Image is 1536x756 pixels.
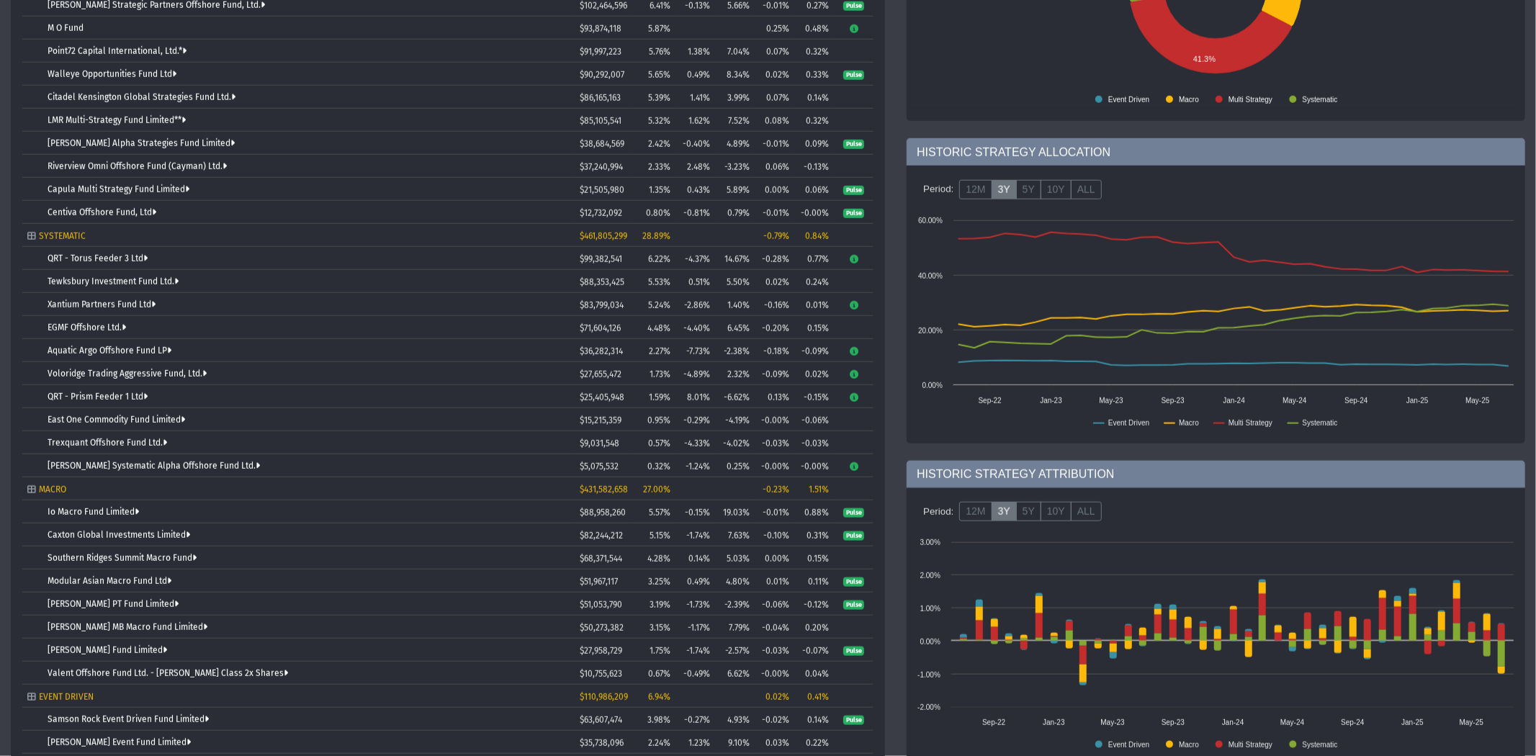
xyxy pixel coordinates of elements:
[715,523,755,546] td: 7.63%
[755,408,794,431] td: -0.00%
[755,616,794,639] td: -0.04%
[48,253,148,264] a: QRT - Torus Feeder 3 Ltd
[647,323,670,333] span: 4.48%
[794,385,834,408] td: -0.15%
[794,500,834,523] td: 0.88%
[48,622,207,632] a: [PERSON_NAME] MB Macro Fund Limited
[675,293,715,316] td: -2.86%
[760,692,789,702] div: 0.02%
[1179,740,1199,748] text: Macro
[48,46,187,56] a: Point72 Capital International, Ltd.*
[580,162,623,172] span: $37,240,994
[648,70,670,80] span: 5.65%
[1283,396,1307,404] text: May-24
[48,645,167,655] a: [PERSON_NAME] Fund Limited
[48,300,156,310] a: Xantium Partners Fund Ltd
[715,454,755,477] td: 0.25%
[794,247,834,270] td: 0.77%
[648,577,670,587] span: 3.25%
[48,69,176,79] a: Walleye Opportunities Fund Ltd
[843,531,864,541] span: Pulse
[959,502,992,522] label: 12M
[755,362,794,385] td: -0.09%
[1016,502,1041,522] label: 5Y
[715,201,755,224] td: 0.79%
[920,571,940,579] text: 2.00%
[843,186,864,196] span: Pulse
[992,179,1017,199] label: 3Y
[48,92,235,102] a: Citadel Kensington Global Strategies Fund Ltd.
[648,116,670,126] span: 5.32%
[580,369,621,379] span: $27,655,472
[917,177,959,202] div: Period:
[755,546,794,570] td: 0.00%
[794,132,834,155] td: 0.09%
[580,485,628,495] span: $431,582,658
[794,570,834,593] td: 0.11%
[843,184,864,194] a: Pulse
[715,270,755,293] td: 5.50%
[1345,396,1369,404] text: Sep-24
[755,570,794,593] td: 0.01%
[580,392,624,402] span: $25,405,948
[1303,418,1338,426] text: Systematic
[918,670,941,678] text: -1.00%
[580,231,627,241] span: $461,805,299
[648,162,670,172] span: 2.33%
[982,718,1006,726] text: Sep-22
[580,669,622,679] span: $10,755,623
[799,231,829,241] div: 0.84%
[48,714,209,724] a: Samson Rock Event Driven Fund Limited
[715,593,755,616] td: -2.39%
[755,109,794,132] td: 0.08%
[39,231,86,241] span: SYSTEMATIC
[675,431,715,454] td: -4.33%
[755,293,794,316] td: -0.16%
[843,576,864,586] a: Pulse
[843,530,864,540] a: Pulse
[755,708,794,731] td: -0.02%
[675,270,715,293] td: 0.51%
[580,323,621,333] span: $71,604,126
[843,71,864,81] span: Pulse
[675,731,715,754] td: 1.23%
[794,40,834,63] td: 0.32%
[715,570,755,593] td: 4.80%
[992,502,1017,522] label: 3Y
[715,616,755,639] td: 7.79%
[843,507,864,517] a: Pulse
[1303,740,1338,748] text: Systematic
[48,599,179,609] a: [PERSON_NAME] PT Fund Limited
[580,462,619,472] span: $5,075,532
[760,231,789,241] div: -0.79%
[755,731,794,754] td: 0.03%
[918,216,943,224] text: 60.00%
[48,184,189,194] a: Capula Multi Strategy Fund Limited
[48,369,207,379] a: Voloridge Trading Aggressive Fund, Ltd.
[648,24,670,34] span: 5.87%
[755,339,794,362] td: -0.18%
[843,207,864,217] a: Pulse
[755,86,794,109] td: 0.07%
[48,553,197,563] a: Southern Ridges Summit Macro Fund
[794,109,834,132] td: 0.32%
[648,139,670,149] span: 2.42%
[48,161,227,171] a: Riverview Omni Offshore Fund (Cayman) Ltd.
[755,662,794,685] td: -0.00%
[794,86,834,109] td: 0.14%
[755,132,794,155] td: -0.01%
[580,185,624,195] span: $21,505,980
[650,531,670,541] span: 5.15%
[48,737,191,747] a: [PERSON_NAME] Event Fund Limited
[794,293,834,316] td: 0.01%
[675,616,715,639] td: -1.17%
[1041,179,1072,199] label: 10Y
[755,17,794,40] td: 0.25%
[48,507,139,517] a: Io Macro Fund Limited
[675,362,715,385] td: -4.89%
[675,178,715,201] td: 0.43%
[675,132,715,155] td: -0.40%
[959,179,992,199] label: 12M
[843,716,864,726] span: Pulse
[1342,718,1365,726] text: Sep-24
